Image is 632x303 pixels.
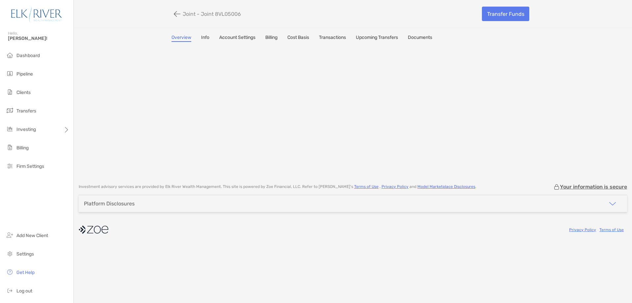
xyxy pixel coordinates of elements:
img: firm-settings icon [6,162,14,170]
img: settings icon [6,250,14,258]
span: Log out [16,288,32,294]
span: Billing [16,145,29,151]
a: Overview [171,35,191,42]
a: Privacy Policy [382,184,408,189]
span: Transfers [16,108,36,114]
span: Pipeline [16,71,33,77]
p: Joint - Joint 8VL05006 [183,11,241,17]
img: dashboard icon [6,51,14,59]
a: Upcoming Transfers [356,35,398,42]
a: Transfer Funds [482,7,529,21]
img: company logo [79,222,108,237]
img: logout icon [6,287,14,294]
span: Settings [16,251,34,257]
a: Account Settings [219,35,255,42]
a: Transactions [319,35,346,42]
a: Cost Basis [287,35,309,42]
span: Clients [16,90,31,95]
div: Platform Disclosures [84,200,135,207]
span: Dashboard [16,53,40,58]
span: Get Help [16,270,35,275]
img: billing icon [6,143,14,151]
img: get-help icon [6,268,14,276]
a: Privacy Policy [569,227,596,232]
span: Investing [16,127,36,132]
p: Your information is secure [560,184,627,190]
img: icon arrow [609,200,617,208]
span: Firm Settings [16,164,44,169]
img: Zoe Logo [8,3,66,26]
a: Billing [265,35,277,42]
span: [PERSON_NAME]! [8,36,69,41]
a: Documents [408,35,432,42]
a: Terms of Use [354,184,379,189]
img: clients icon [6,88,14,96]
p: Investment advisory services are provided by Elk River Wealth Management . This site is powered b... [79,184,476,189]
img: add_new_client icon [6,231,14,239]
img: transfers icon [6,106,14,114]
span: Add New Client [16,233,48,238]
a: Terms of Use [599,227,624,232]
a: Info [201,35,209,42]
img: investing icon [6,125,14,133]
img: pipeline icon [6,70,14,77]
a: Model Marketplace Disclosures [417,184,475,189]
